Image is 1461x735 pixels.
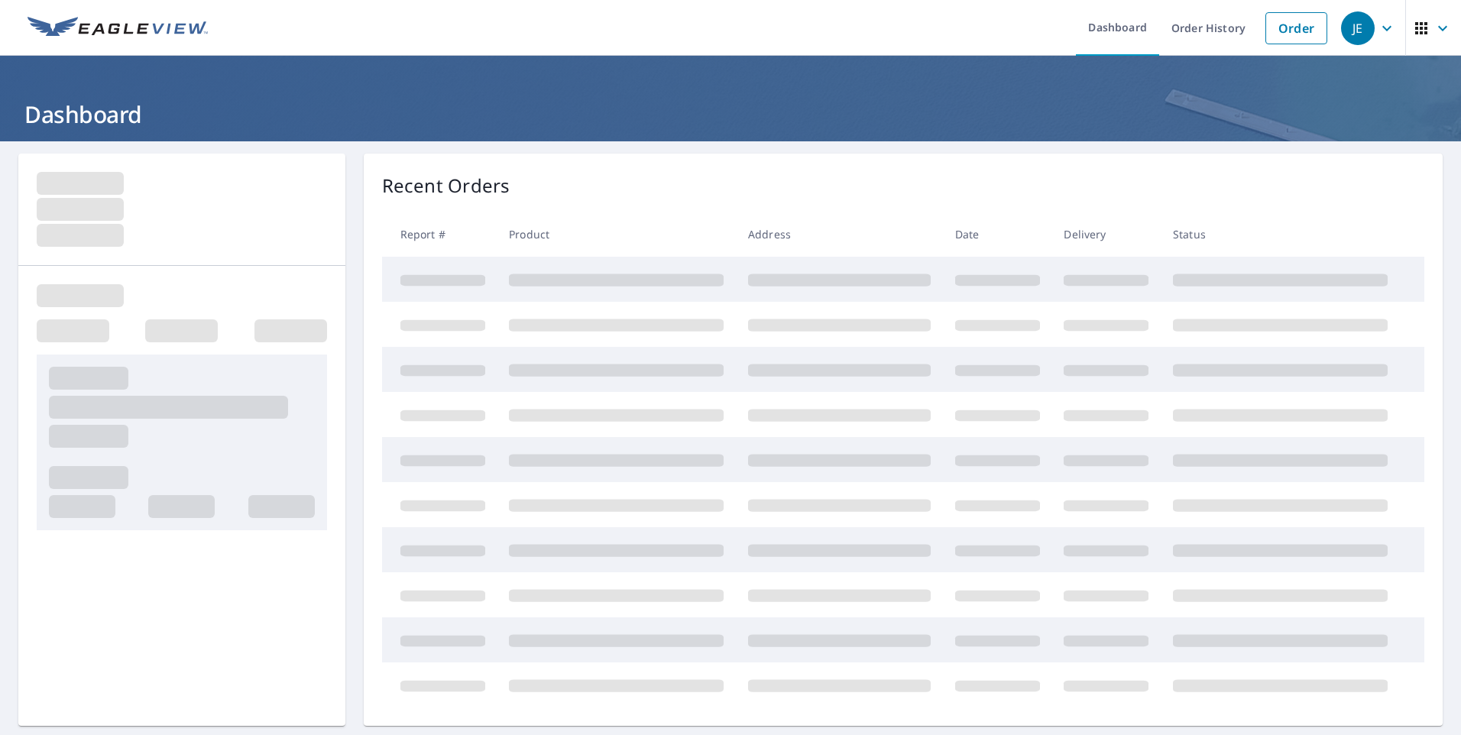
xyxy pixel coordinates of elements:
th: Product [497,212,736,257]
th: Status [1161,212,1400,257]
th: Delivery [1051,212,1161,257]
th: Report # [382,212,497,257]
th: Date [943,212,1052,257]
a: Order [1265,12,1327,44]
h1: Dashboard [18,99,1443,130]
div: JE [1341,11,1375,45]
th: Address [736,212,943,257]
p: Recent Orders [382,172,510,199]
img: EV Logo [28,17,208,40]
